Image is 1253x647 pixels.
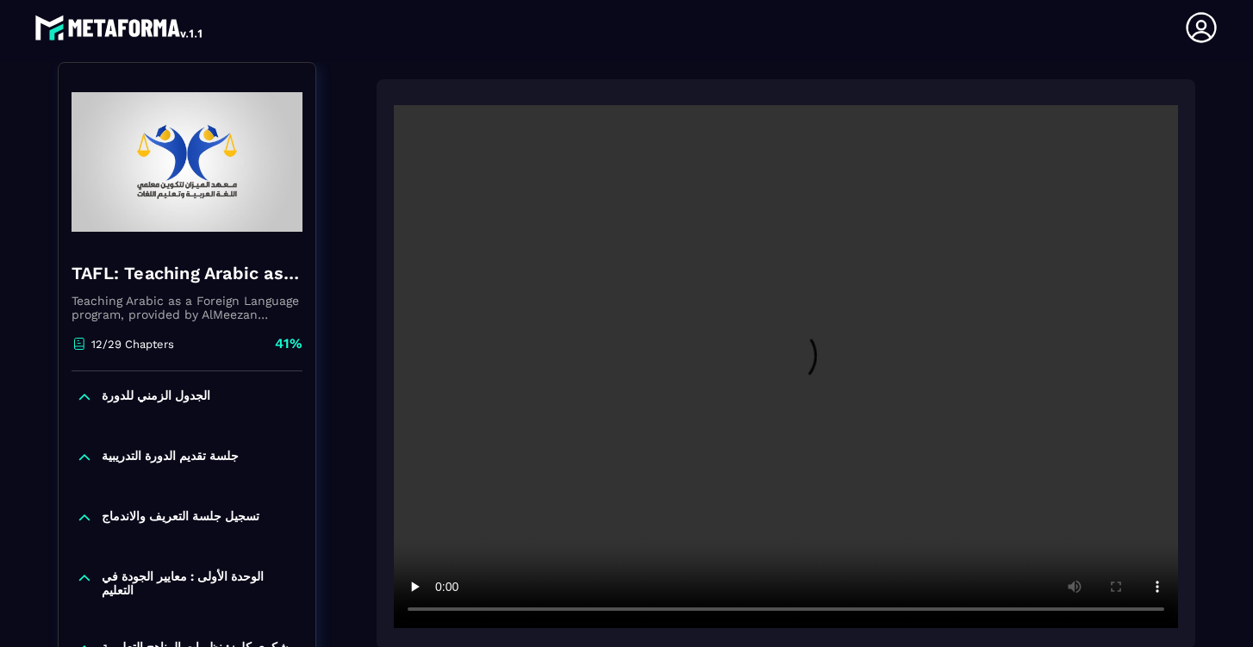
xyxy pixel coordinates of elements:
[275,334,302,353] p: 41%
[102,569,298,597] p: الوحدة الأولى : معايير الجودة في التعليم
[72,294,302,321] p: Teaching Arabic as a Foreign Language program, provided by AlMeezan Academy in the [GEOGRAPHIC_DATA]
[91,338,174,351] p: 12/29 Chapters
[102,389,210,406] p: الجدول الزمني للدورة
[72,76,302,248] img: banner
[102,449,239,466] p: جلسة تقديم الدورة التدريبية
[72,261,302,285] h4: TAFL: Teaching Arabic as a Foreign Language program - June
[102,509,259,526] p: تسجيل جلسة التعريف والاندماج
[34,10,205,45] img: logo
